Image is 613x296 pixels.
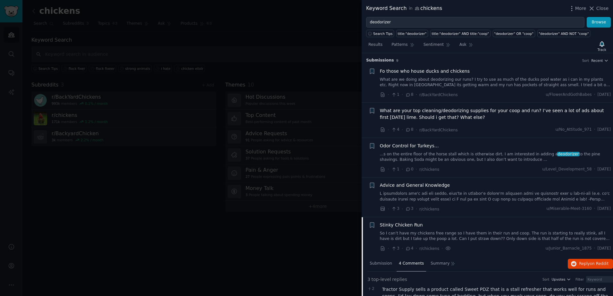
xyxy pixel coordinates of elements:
[494,31,533,36] div: "deodorizer" OR "coop"
[557,152,579,156] span: deodorizer
[416,206,417,212] span: ·
[388,206,389,212] span: ·
[419,93,458,97] span: r/BackYardChickens
[441,245,443,252] span: ·
[598,47,606,52] div: Track
[568,259,613,269] button: Replyon Reddit
[537,30,590,37] a: "deodorizer" AND NOT "coop"
[594,246,595,251] span: ·
[542,167,592,172] span: u/Level_Development_58
[368,42,382,48] span: Results
[402,245,403,252] span: ·
[591,58,603,63] span: Recent
[457,40,475,53] a: Ask
[366,30,394,37] button: Search Tips
[396,59,399,62] span: 9
[594,206,595,212] span: ·
[586,276,613,283] input: Keyword
[432,31,489,36] div: title:"deodorizer" AND title:"coop"
[389,40,416,53] a: Patterns
[405,246,413,251] span: 4
[588,5,609,12] button: Close
[459,42,466,48] span: Ask
[380,152,611,163] a: ...s on the entire floor of the horse stall which is otherwise dirt. I am interested in adding ad...
[551,277,565,282] span: Upvotes
[424,42,444,48] span: Sentiment
[419,167,439,172] span: r/chickens
[392,276,407,283] span: replies
[405,92,413,98] span: 8
[416,245,417,252] span: ·
[598,127,611,133] span: [DATE]
[402,127,403,133] span: ·
[594,167,595,172] span: ·
[380,107,611,121] a: What are your top cleaning/deodorizing supplies for your coop and run? I’ve seen a lot of ads abo...
[598,246,611,251] span: [DATE]
[575,5,586,12] span: More
[366,17,584,28] input: Try a keyword related to your business
[388,127,389,133] span: ·
[598,206,611,212] span: [DATE]
[396,30,428,37] a: title:"deodorizer"
[590,261,609,266] span: on Reddit
[398,31,427,36] div: title:"deodorizer"
[594,127,595,133] span: ·
[546,246,592,251] span: u/Junior_Barnacle_1875
[419,128,458,132] span: r/BackYardChickens
[579,261,609,267] span: Reply
[380,222,423,228] a: Stinky Chicken Run
[366,4,442,12] div: Keyword Search chickens
[380,68,470,75] a: Fo those who house ducks and chickens
[373,31,393,36] span: Search Tips
[419,207,439,211] span: r/chickens
[391,167,399,172] span: 1
[405,127,413,133] span: 8
[399,261,424,267] span: 4 Comments
[367,276,370,283] span: 3
[542,277,550,282] div: Sort
[391,42,407,48] span: Patterns
[568,5,586,12] button: More
[366,58,394,63] span: Submission s
[402,206,403,212] span: ·
[598,92,611,98] span: [DATE]
[546,92,592,98] span: u/FlowerAndGothBabes
[591,58,609,63] button: Recent
[575,277,584,282] div: Filter
[402,91,403,98] span: ·
[431,261,449,267] span: Summary
[587,17,611,28] button: Browse
[380,182,450,189] a: Advice and General Knowledge
[594,92,595,98] span: ·
[388,245,389,252] span: ·
[380,143,439,149] a: Odor Control for Turkeys…
[416,91,417,98] span: ·
[430,30,491,37] a: title:"deodorizer" AND title:"coop"
[380,231,611,242] a: So I can’t have my chickens free range so I have them in their run and coop. The run is starting ...
[388,166,389,173] span: ·
[391,92,399,98] span: 1
[539,31,589,36] div: "deodorizer" AND NOT "coop"
[596,5,609,12] span: Close
[371,276,391,283] span: top-level
[391,246,399,251] span: 3
[409,6,412,12] span: in
[555,127,592,133] span: u/No_Attitude_971
[493,30,535,37] a: "deodorizer" OR "coop"
[402,166,403,173] span: ·
[391,127,399,133] span: 4
[388,91,389,98] span: ·
[380,77,611,88] a: What are we doing about deodorizing our runs? I try to use as much of the ducks pool water as i c...
[405,167,413,172] span: 0
[366,40,385,53] a: Results
[391,206,399,212] span: 3
[595,39,609,53] button: Track
[582,58,589,63] div: Sort
[551,277,571,282] button: Upvotes
[421,40,453,53] a: Sentiment
[405,206,413,212] span: 3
